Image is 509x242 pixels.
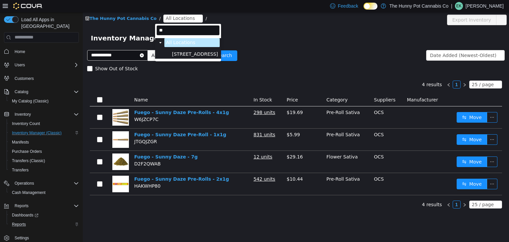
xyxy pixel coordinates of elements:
[374,122,404,133] button: icon: swapMove
[12,98,49,104] span: My Catalog (Classic)
[9,157,79,165] span: Transfers (Classic)
[9,211,41,219] a: Dashboards
[12,167,28,173] span: Transfers
[347,38,414,48] div: Date Added (Newest-Oldest)
[7,156,82,165] button: Transfers (Classic)
[7,165,82,175] button: Transfers
[466,2,504,10] p: [PERSON_NAME]
[1,179,82,188] button: Operations
[12,88,31,96] button: Catalog
[339,68,359,76] li: 4 results
[12,121,40,126] span: Inventory Count
[15,62,25,68] span: Users
[77,4,78,9] span: /
[12,74,79,83] span: Customers
[10,54,58,59] span: Show Out of Stock
[57,41,61,45] i: icon: close-circle
[9,120,79,128] span: Inventory Count
[204,120,217,125] span: $5.99
[374,100,404,110] button: icon: swapMove
[51,171,78,176] span: HAKWHP80
[51,149,78,154] span: D2F2QWAB
[12,88,79,96] span: Catalog
[12,234,31,242] a: Settings
[412,190,416,195] i: icon: down
[9,138,79,146] span: Manifests
[1,74,82,83] button: Customers
[414,41,418,46] i: icon: down
[12,190,45,195] span: Cash Management
[380,71,384,75] i: icon: right
[15,203,28,209] span: Reports
[7,138,82,147] button: Manifests
[12,140,29,145] span: Manifests
[364,2,414,13] button: Export Inventory
[171,142,190,147] u: 12 units
[15,235,29,241] span: Settings
[389,69,411,76] div: 25 / page
[123,4,124,9] span: /
[8,21,83,31] span: Inventory Manager
[12,179,37,187] button: Operations
[339,188,359,196] li: 4 results
[362,188,370,196] li: Previous Page
[9,138,31,146] a: Manifests
[412,70,416,75] i: icon: down
[404,100,415,110] button: icon: ellipsis
[7,220,82,229] button: Reports
[51,85,65,90] span: Name
[12,61,28,69] button: Users
[13,3,43,9] img: Cova
[87,37,137,46] span: 600 Fleet St
[7,128,82,138] button: Inventory Manager (Classic)
[12,75,36,83] a: Customers
[9,97,51,105] a: My Catalog (Classic)
[9,97,79,105] span: My Catalog (Classic)
[51,97,146,103] a: Fuego - Sunny Daze Pre-Rolls - 4x1g
[364,191,368,195] i: icon: left
[1,87,82,96] button: Catalog
[404,144,415,155] button: icon: ellipsis
[29,119,46,136] img: Fuego - Sunny Daze Pre-Roll - 1x1g hero shot
[1,110,82,119] button: Inventory
[9,189,48,197] a: Cash Management
[204,142,220,147] span: $29.16
[19,16,79,30] span: Load All Apps in [GEOGRAPHIC_DATA]
[74,13,137,23] input: filter select
[291,120,301,125] span: OCS
[9,157,48,165] a: Transfers (Classic)
[370,189,377,196] a: 1
[378,68,386,76] li: Next Page
[364,3,377,10] input: Dark Mode
[9,211,79,219] span: Dashboards
[51,127,74,132] span: JTGQJZGR
[389,189,411,196] div: 25 / page
[204,97,220,103] span: $19.69
[51,164,146,169] a: Fuego - Sunny Daze Pre-Rolls - 2x1g
[389,2,448,10] p: The Hunny Pot Cannabis Co
[15,112,31,117] span: Inventory
[404,122,415,133] button: icon: ellipsis
[89,39,135,44] span: [STREET_ADDRESS]
[171,120,193,125] u: 831 units
[362,68,370,76] li: Previous Page
[12,48,28,56] a: Home
[9,148,45,155] a: Purchase Orders
[413,2,424,13] button: icon: ellipsis
[455,2,463,10] div: Elizabeth Kettlehut
[12,222,26,227] span: Reports
[69,40,99,46] span: All Categories
[9,129,79,137] span: Inventory Manager (Classic)
[324,85,355,90] span: Manufacturer
[15,181,34,186] span: Operations
[7,147,82,156] button: Purchase Orders
[9,129,64,137] a: Inventory Manager (Classic)
[1,47,82,56] button: Home
[12,212,38,218] span: Dashboards
[1,60,82,70] button: Users
[241,161,289,183] td: Pre-Roll Sativa
[12,61,79,69] span: Users
[7,119,82,128] button: Inventory Count
[12,110,33,118] button: Inventory
[204,85,215,90] span: Price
